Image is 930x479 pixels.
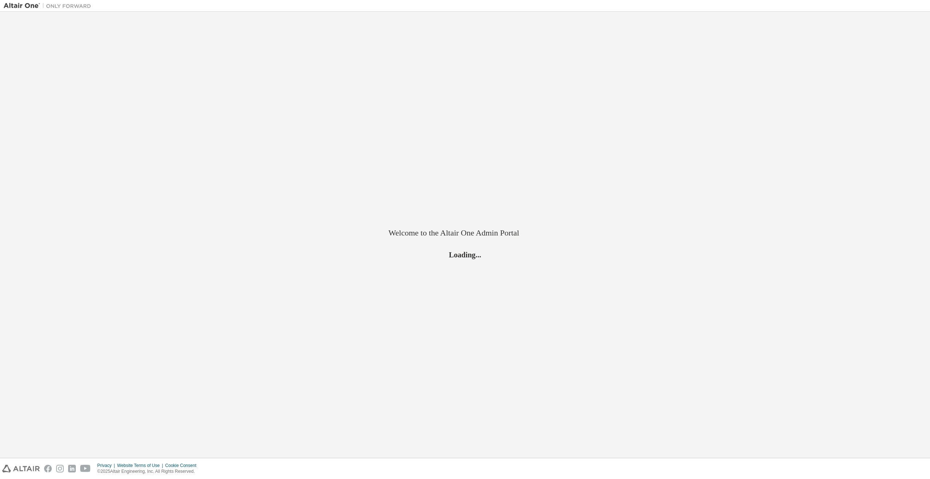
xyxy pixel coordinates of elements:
h2: Loading... [388,250,542,260]
div: Privacy [97,463,117,468]
img: altair_logo.svg [2,465,40,472]
p: © 2025 Altair Engineering, Inc. All Rights Reserved. [97,468,201,475]
img: linkedin.svg [68,465,76,472]
img: instagram.svg [56,465,64,472]
h2: Welcome to the Altair One Admin Portal [388,228,542,238]
div: Website Terms of Use [117,463,165,468]
img: facebook.svg [44,465,52,472]
img: youtube.svg [80,465,91,472]
img: Altair One [4,2,95,9]
div: Cookie Consent [165,463,200,468]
